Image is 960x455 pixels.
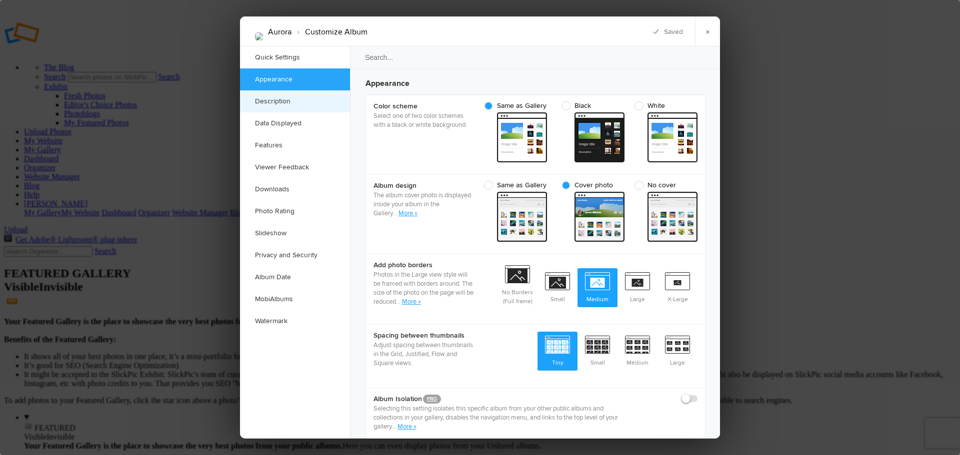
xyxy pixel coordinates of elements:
[373,394,632,404] b: Album Isolation
[396,298,402,306] span: ...
[657,332,697,369] span: Large
[240,222,350,244] a: Slideshow
[657,268,697,305] span: X-Large
[402,298,421,306] a: More »
[240,200,350,222] a: Photo Rating
[577,332,617,369] span: Small
[537,332,577,369] span: Tiny
[561,181,619,190] span: Cover photo
[394,209,398,217] span: ..
[393,423,397,431] span: ..
[349,46,721,69] input: Search...
[695,16,720,46] a: ×
[617,268,657,305] span: Large
[373,341,473,368] p: Adjust spacing between thumbnails in the Grid, Justified, Flow and Square views.
[240,112,350,134] a: Data Displayed
[291,23,367,40] li: Customize Album
[373,111,473,129] p: Select one of two color schemes with a black or white background.
[240,68,350,90] a: Appearance
[423,395,441,404] a: PRO
[268,23,291,40] li: Aurora
[240,266,350,288] a: Album Date
[373,260,473,270] b: Add photo borders
[240,46,350,68] a: Quick Settings
[574,192,624,242] span: cover From gallery - light
[398,209,417,217] a: More »
[240,90,350,112] a: Description
[497,261,537,307] span: No Borders (Full frame)
[373,331,473,341] b: Spacing between thumbnails
[240,134,350,156] a: Features
[365,69,705,89] h3: Appearance
[617,332,657,369] span: Medium
[373,101,473,111] b: Color scheme
[647,192,697,242] span: cover From gallery - light
[240,244,350,266] a: Privacy and Security
[397,423,416,431] a: More »
[240,156,350,178] a: Viewer Feedback
[497,192,547,242] span: cover From gallery - light
[537,268,577,305] span: Small
[634,101,692,110] span: White
[484,101,546,110] span: Same as Gallery
[373,191,473,218] p: The album cover photo is displayed inside your album in the Gallery.
[577,268,617,305] span: Medium
[240,178,350,200] a: Downloads
[634,181,692,190] span: No cover
[240,288,350,310] a: MobiAlbums
[240,310,350,332] a: Watermark
[373,270,473,306] p: Photos in the Large view style will be framed with borders around. The size of the photo on the p...
[373,404,632,431] p: Selecting this setting isolates this specific album from your other public albums and collections...
[561,101,619,110] span: Black
[484,181,546,190] span: Same as Gallery
[255,32,263,40] img: PXL_20250702_181511102.MP.jpg
[373,181,473,191] b: Album design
